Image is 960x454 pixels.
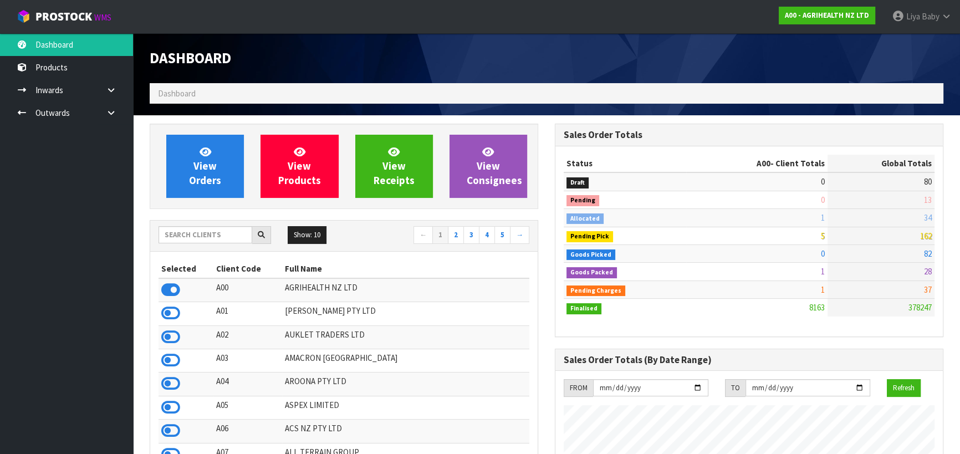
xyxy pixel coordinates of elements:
td: A02 [213,325,282,349]
td: A01 [213,302,282,325]
td: A00 [213,278,282,302]
span: ProStock [35,9,92,24]
td: A06 [213,420,282,443]
td: A03 [213,349,282,373]
span: View Orders [189,145,221,187]
span: 80 [924,176,932,187]
button: Refresh [887,379,921,397]
th: Client Code [213,260,282,278]
span: 378247 [908,302,932,313]
strong: A00 - AGRIHEALTH NZ LTD [785,11,869,20]
a: 2 [448,226,464,244]
th: Selected [159,260,213,278]
span: 1 [821,284,825,295]
td: ASPEX LIMITED [282,396,529,419]
span: Draft [566,177,589,188]
span: Finalised [566,303,601,314]
a: ViewReceipts [355,135,433,198]
span: Dashboard [150,48,231,67]
a: ViewProducts [261,135,338,198]
a: ← [413,226,433,244]
td: AMACRON [GEOGRAPHIC_DATA] [282,349,529,373]
th: Status [564,155,686,172]
h3: Sales Order Totals [564,130,935,140]
nav: Page navigation [353,226,530,246]
td: A04 [213,373,282,396]
th: Full Name [282,260,529,278]
span: View Products [278,145,321,187]
span: 0 [821,248,825,259]
th: - Client Totals [686,155,828,172]
span: Pending Charges [566,285,625,297]
span: 37 [924,284,932,295]
a: A00 - AGRIHEALTH NZ LTD [779,7,875,24]
span: A00 [757,158,770,169]
span: 1 [821,266,825,277]
h3: Sales Order Totals (By Date Range) [564,355,935,365]
td: AROONA PTY LTD [282,373,529,396]
a: ViewOrders [166,135,244,198]
span: Pending [566,195,599,206]
span: 8163 [809,302,825,313]
span: View Consignees [467,145,522,187]
span: View Receipts [374,145,415,187]
span: 82 [924,248,932,259]
td: AUKLET TRADERS LTD [282,325,529,349]
a: 1 [432,226,448,244]
span: Liya [906,11,920,22]
a: → [510,226,529,244]
span: 5 [821,231,825,241]
span: 28 [924,266,932,277]
img: cube-alt.png [17,9,30,23]
span: 13 [924,195,932,205]
span: Pending Pick [566,231,613,242]
div: FROM [564,379,593,397]
span: 162 [920,231,932,241]
button: Show: 10 [288,226,326,244]
div: TO [725,379,745,397]
td: A05 [213,396,282,419]
a: 5 [494,226,510,244]
span: Allocated [566,213,604,225]
span: Goods Picked [566,249,615,261]
small: WMS [94,12,111,23]
a: 3 [463,226,479,244]
td: ACS NZ PTY LTD [282,420,529,443]
span: Goods Packed [566,267,617,278]
span: Baby [922,11,939,22]
span: 34 [924,212,932,223]
span: 0 [821,176,825,187]
a: 4 [479,226,495,244]
span: Dashboard [158,88,196,99]
td: [PERSON_NAME] PTY LTD [282,302,529,325]
td: AGRIHEALTH NZ LTD [282,278,529,302]
input: Search clients [159,226,252,243]
span: 1 [821,212,825,223]
th: Global Totals [828,155,935,172]
span: 0 [821,195,825,205]
a: ViewConsignees [450,135,527,198]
